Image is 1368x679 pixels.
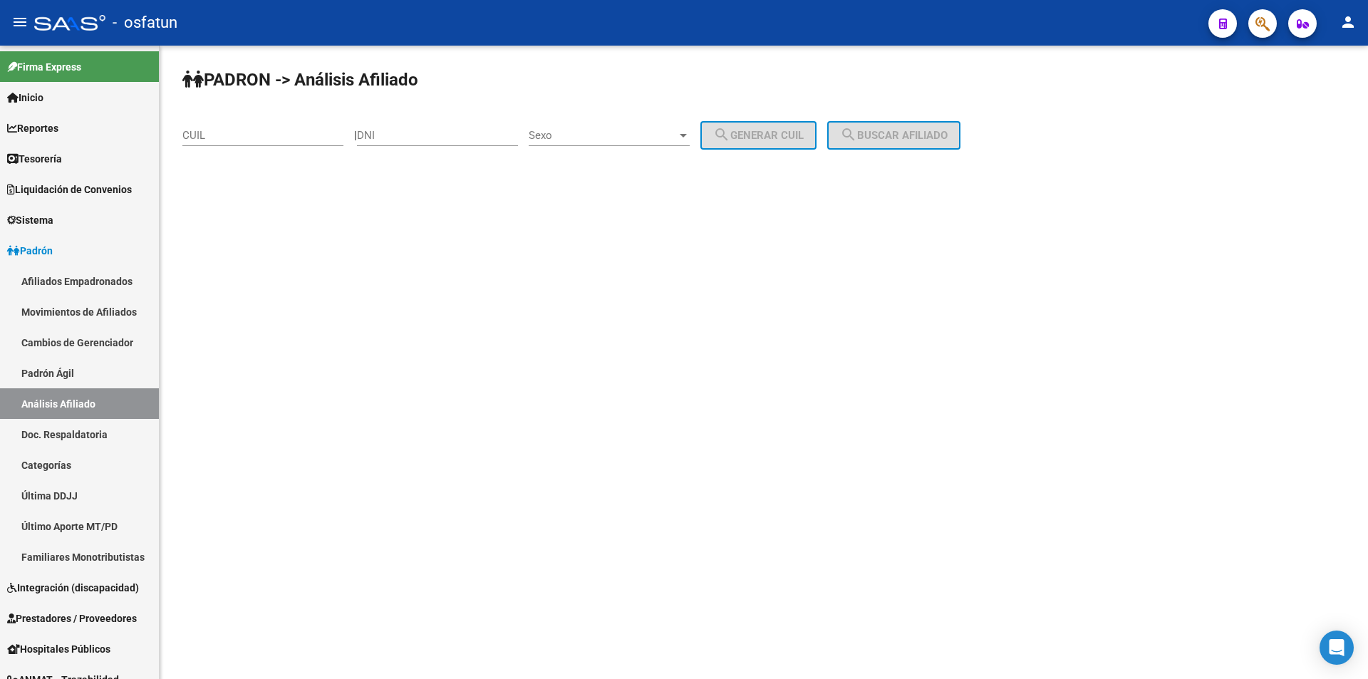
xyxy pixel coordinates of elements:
[1339,14,1357,31] mat-icon: person
[1320,631,1354,665] div: Open Intercom Messenger
[7,212,53,228] span: Sistema
[7,90,43,105] span: Inicio
[7,120,58,136] span: Reportes
[354,129,827,142] div: |
[713,126,730,143] mat-icon: search
[713,129,804,142] span: Generar CUIL
[113,7,177,38] span: - osfatun
[529,129,677,142] span: Sexo
[11,14,28,31] mat-icon: menu
[7,580,139,596] span: Integración (discapacidad)
[7,641,110,657] span: Hospitales Públicos
[7,182,132,197] span: Liquidación de Convenios
[700,121,817,150] button: Generar CUIL
[840,129,948,142] span: Buscar afiliado
[7,59,81,75] span: Firma Express
[182,70,418,90] strong: PADRON -> Análisis Afiliado
[7,243,53,259] span: Padrón
[7,611,137,626] span: Prestadores / Proveedores
[827,121,960,150] button: Buscar afiliado
[7,151,62,167] span: Tesorería
[840,126,857,143] mat-icon: search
